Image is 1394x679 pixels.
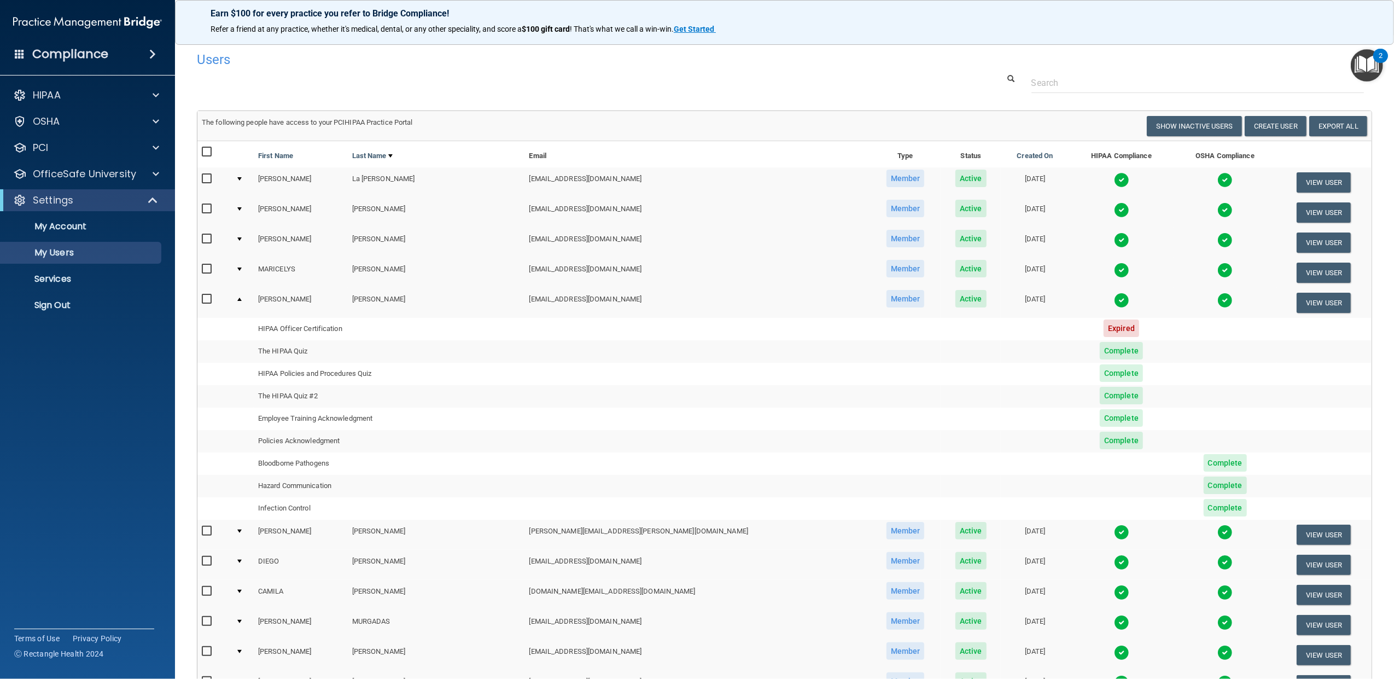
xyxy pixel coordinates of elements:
[525,141,870,167] th: Email
[1217,585,1233,600] img: tick.e7d51cea.svg
[254,385,525,408] td: The HIPAA Quiz #2
[254,475,525,497] td: Hazard Communication
[33,167,136,181] p: OfficeSafe University
[348,198,525,228] td: [PERSON_NAME]
[955,230,987,247] span: Active
[254,318,525,340] td: HIPAA Officer Certification
[254,198,348,228] td: [PERSON_NAME]
[1001,198,1069,228] td: [DATE]
[348,520,525,550] td: [PERSON_NAME]
[1017,149,1053,163] a: Created On
[1001,640,1069,670] td: [DATE]
[1351,49,1383,82] button: Open Resource Center, 2 new notifications
[1100,432,1143,449] span: Complete
[1114,263,1129,278] img: tick.e7d51cea.svg
[254,550,348,580] td: DIEGO
[1100,387,1143,404] span: Complete
[211,25,522,33] span: Refer a friend at any practice, whether it's medical, dental, or any other speciality, and score a
[886,642,925,660] span: Member
[1114,293,1129,308] img: tick.e7d51cea.svg
[1001,580,1069,610] td: [DATE]
[525,520,870,550] td: [PERSON_NAME][EMAIL_ADDRESS][PERSON_NAME][DOMAIN_NAME]
[7,300,156,311] p: Sign Out
[254,640,348,670] td: [PERSON_NAME]
[955,552,987,570] span: Active
[1204,454,1247,472] span: Complete
[7,247,156,258] p: My Users
[941,141,1001,167] th: Status
[1001,167,1069,198] td: [DATE]
[348,550,525,580] td: [PERSON_NAME]
[1297,585,1351,605] button: View User
[254,580,348,610] td: CAMILA
[1114,555,1129,570] img: tick.e7d51cea.svg
[254,610,348,640] td: [PERSON_NAME]
[1217,263,1233,278] img: tick.e7d51cea.svg
[1297,263,1351,283] button: View User
[14,633,60,644] a: Terms of Use
[525,288,870,317] td: [EMAIL_ADDRESS][DOMAIN_NAME]
[1114,615,1129,630] img: tick.e7d51cea.svg
[525,610,870,640] td: [EMAIL_ADDRESS][DOMAIN_NAME]
[1104,320,1139,337] span: Expired
[1114,525,1129,540] img: tick.e7d51cea.svg
[33,89,61,102] p: HIPAA
[955,170,987,187] span: Active
[1217,615,1233,630] img: tick.e7d51cea.svg
[1114,233,1129,248] img: tick.e7d51cea.svg
[570,25,674,33] span: ! That's what we call a win-win.
[525,580,870,610] td: [DOMAIN_NAME][EMAIL_ADDRESS][DOMAIN_NAME]
[13,89,159,102] a: HIPAA
[73,633,122,644] a: Privacy Policy
[525,167,870,198] td: [EMAIL_ADDRESS][DOMAIN_NAME]
[1297,202,1351,223] button: View User
[348,228,525,258] td: [PERSON_NAME]
[348,640,525,670] td: [PERSON_NAME]
[1297,525,1351,545] button: View User
[674,25,714,33] strong: Get Started
[258,149,293,163] a: First Name
[14,648,104,659] span: Ⓒ Rectangle Health 2024
[1297,645,1351,665] button: View User
[7,274,156,285] p: Services
[955,582,987,600] span: Active
[1114,172,1129,188] img: tick.e7d51cea.svg
[254,408,525,430] td: Employee Training Acknowledgment
[254,167,348,198] td: [PERSON_NAME]
[1114,202,1129,218] img: tick.e7d51cea.svg
[348,167,525,198] td: La [PERSON_NAME]
[254,228,348,258] td: [PERSON_NAME]
[886,200,925,217] span: Member
[352,149,393,163] a: Last Name
[1217,293,1233,308] img: tick.e7d51cea.svg
[955,612,987,630] span: Active
[525,198,870,228] td: [EMAIL_ADDRESS][DOMAIN_NAME]
[348,258,525,288] td: [PERSON_NAME]
[955,522,987,539] span: Active
[1174,141,1276,167] th: OSHA Compliance
[1204,499,1247,516] span: Complete
[1217,525,1233,540] img: tick.e7d51cea.svg
[348,288,525,317] td: [PERSON_NAME]
[886,170,925,187] span: Member
[33,194,73,207] p: Settings
[254,452,525,475] td: Bloodborne Pathogens
[1100,409,1143,427] span: Complete
[1100,364,1143,382] span: Complete
[525,550,870,580] td: [EMAIL_ADDRESS][DOMAIN_NAME]
[525,228,870,258] td: [EMAIL_ADDRESS][DOMAIN_NAME]
[33,141,48,154] p: PCI
[1114,645,1129,660] img: tick.e7d51cea.svg
[13,194,159,207] a: Settings
[886,582,925,600] span: Member
[211,8,1358,19] p: Earn $100 for every practice you refer to Bridge Compliance!
[525,640,870,670] td: [EMAIL_ADDRESS][DOMAIN_NAME]
[1297,615,1351,635] button: View User
[1379,56,1383,70] div: 2
[13,141,159,154] a: PCI
[886,522,925,539] span: Member
[1217,555,1233,570] img: tick.e7d51cea.svg
[202,118,413,126] span: The following people have access to your PCIHIPAA Practice Portal
[254,430,525,452] td: Policies Acknowledgment
[955,260,987,277] span: Active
